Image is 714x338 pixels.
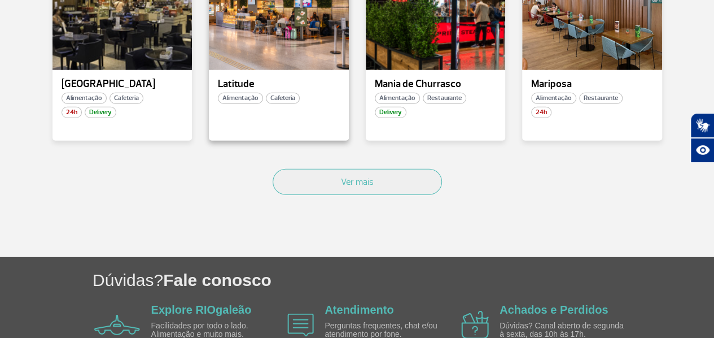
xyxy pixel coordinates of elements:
span: 24h [531,107,551,118]
h1: Dúvidas? [93,268,714,292]
span: Alimentação [531,93,576,104]
span: Cafeteria [109,93,143,104]
p: [GEOGRAPHIC_DATA] [62,79,183,90]
a: Atendimento [325,304,393,316]
div: Plugin de acessibilidade da Hand Talk. [690,113,714,163]
span: Restaurante [423,93,466,104]
span: Cafeteria [266,93,300,104]
span: Delivery [375,107,406,118]
img: airplane icon [287,314,314,337]
button: Ver mais [273,169,442,195]
button: Abrir recursos assistivos. [690,138,714,163]
span: Delivery [85,107,116,118]
a: Achados e Perdidos [500,304,608,316]
p: Mariposa [531,79,653,90]
span: Alimentação [375,93,420,104]
p: Latitude [218,79,340,90]
span: 24h [62,107,82,118]
img: airplane icon [94,315,140,335]
a: Explore RIOgaleão [151,304,252,316]
p: Mania de Churrasco [375,79,497,90]
span: Alimentação [218,93,263,104]
button: Abrir tradutor de língua de sinais. [690,113,714,138]
span: Restaurante [579,93,623,104]
span: Alimentação [62,93,107,104]
span: Fale conosco [163,271,271,289]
